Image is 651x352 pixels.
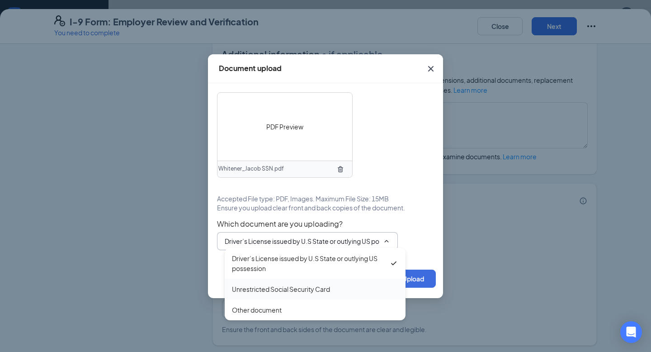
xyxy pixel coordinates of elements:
svg: Checkmark [389,259,398,268]
span: Accepted File type: PDF, Images. Maximum File Size: 15MB [217,194,389,203]
span: PDF Preview [266,122,303,132]
div: Driver’s License issued by U.S State or outlying US possession [232,253,389,273]
svg: TrashOutline [337,166,344,173]
input: Select document type [225,236,379,246]
span: Which document are you uploading? [217,219,434,228]
div: Document upload [219,63,282,73]
button: Close [419,54,443,83]
div: Other document [232,305,282,315]
span: Whitener_Jacob SSN.pdf [218,165,284,173]
button: TrashOutline [333,162,348,176]
span: Ensure you upload clear front and back copies of the document. [217,203,405,212]
div: Unrestricted Social Security Card [232,284,330,294]
button: Upload [391,270,436,288]
svg: Cross [425,63,436,74]
svg: ChevronUp [383,238,390,245]
div: Open Intercom Messenger [620,321,642,343]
